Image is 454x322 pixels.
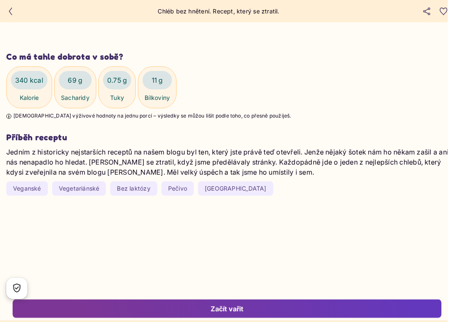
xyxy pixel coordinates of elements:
a: Veganské [6,181,48,196]
a: [GEOGRAPHIC_DATA] [198,181,273,196]
p: [DEMOGRAPHIC_DATA] výživové hodnoty na jednu porci – výsledky se můžou lišit podle toho, co přesn... [13,113,291,120]
div: Začít vařit [22,304,432,313]
p: 69 g [68,75,82,85]
p: 340 kcal [15,75,43,85]
p: 0.75 g [107,75,127,85]
p: Tuky [110,94,124,102]
a: Pečivo [161,181,194,196]
h2: Příběh receptu [6,132,452,143]
p: Kalorie [20,94,39,102]
button: Začít vařit [13,299,441,318]
a: Bez laktózy [110,181,157,196]
p: Bílkoviny [145,94,170,102]
p: Sacharidy [61,94,90,102]
a: Vegetariánské [52,181,106,196]
p: 11 g [152,75,163,85]
p: Jedním z historicky nejstarších receptů na našem blogu byl ten, který jste právě teď otevřeli. Je... [6,147,452,177]
h2: Co má tahle dobrota v sobě? [6,52,452,62]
